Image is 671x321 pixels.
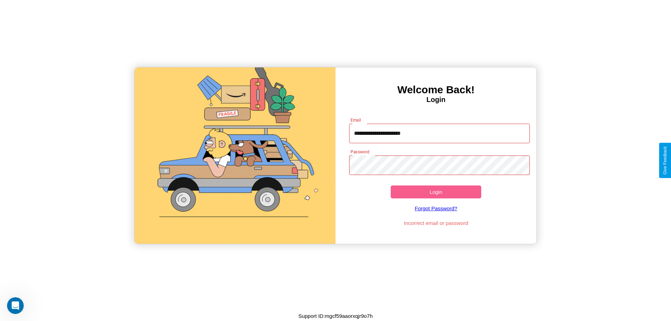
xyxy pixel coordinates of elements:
p: Incorrect email or password [346,218,527,228]
label: Password [351,149,369,155]
img: gif [135,67,335,244]
a: Forgot Password? [346,198,527,218]
p: Support ID: mgcf59aaorxqjr9o7h [298,311,373,321]
h3: Welcome Back! [335,84,536,96]
div: Give Feedback [663,146,668,175]
h4: Login [335,96,536,104]
iframe: Intercom live chat [7,297,24,314]
label: Email [351,117,361,123]
button: Login [391,185,481,198]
